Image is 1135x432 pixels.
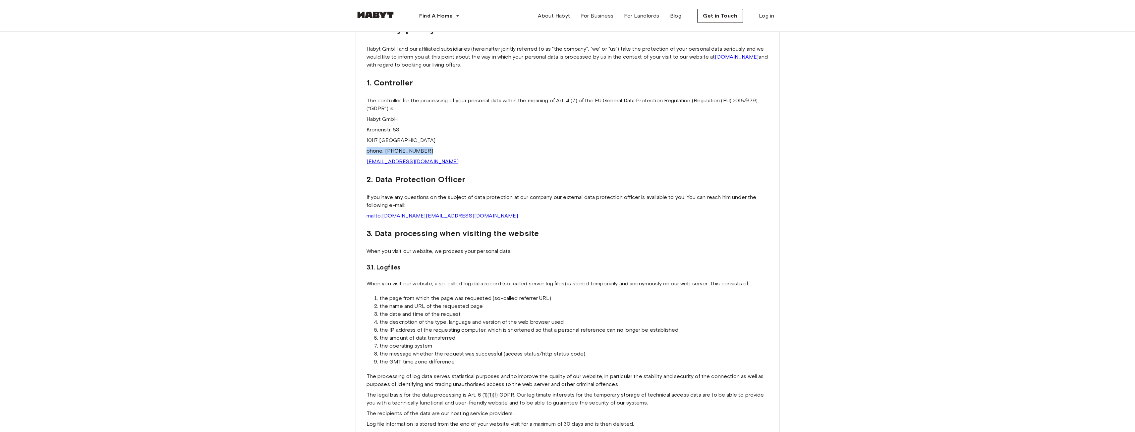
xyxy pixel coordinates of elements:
p: phone: [PHONE_NUMBER] [367,147,769,155]
a: Blog [665,9,687,23]
a: Log in [754,9,779,23]
p: 10117 [GEOGRAPHIC_DATA] [367,136,769,144]
h3: 3.1. Logfiles [367,263,769,272]
span: Get in Touch [703,12,737,20]
span: Find A Home [419,12,453,20]
p: The legal basis for the data processing is Art. 6 (1)(1)(f) GDPR. Our legitimate interests for th... [367,391,769,407]
p: Log file information is stored from the end of your website visit for a maximum of 30 days and is... [367,420,769,428]
p: If you have any questions on the subject of data protection at our company our external data prot... [367,193,769,209]
li: the operating system [380,342,769,350]
button: Get in Touch [697,9,743,23]
a: For Business [576,9,619,23]
p: Habyt GmbH and our affiliated subsidiaries (hereinafter jointly referred to as "the company", "we... [367,45,769,69]
a: For Landlords [619,9,664,23]
p: When you visit our website, a so-called log data record (so-called server log files) is stored te... [367,280,769,288]
li: the page from which the page was requested (so-called referrer URL) [380,294,769,302]
a: About Habyt [533,9,575,23]
h2: 1. Controller [367,77,769,89]
span: Log in [759,12,774,20]
h2: 2. Data Protection Officer [367,173,769,185]
li: the date and time of the request [380,310,769,318]
img: Habyt [356,12,395,18]
p: Kronenstr. 63 [367,126,769,134]
li: the description of the type, language and version of the web browser used [380,318,769,326]
h2: 3. Data processing when visiting the website [367,227,769,239]
li: the amount of data transferred [380,334,769,342]
p: Habyt GmbH [367,115,769,123]
a: [DOMAIN_NAME] [715,54,759,60]
li: the name and URL of the requested page [380,302,769,310]
a: [EMAIL_ADDRESS][DOMAIN_NAME] [367,158,459,165]
span: For Business [581,12,614,20]
p: The controller for the processing of your personal data within the meaning of Art. 4 (7) of the E... [367,97,769,113]
button: Find A Home [414,9,465,23]
span: About Habyt [538,12,570,20]
li: the IP address of the requesting computer, which is shortened so that a personal reference can no... [380,326,769,334]
span: Blog [670,12,682,20]
p: When you visit our website, we process your personal data. [367,247,769,255]
p: The processing of log data serves statistical purposes and to improve the quality of our website,... [367,372,769,388]
li: the message whether the request was successful (access status/http status code) [380,350,769,358]
p: The recipients of the data are our hosting service providers. [367,409,769,417]
li: the GMT time zone difference [380,358,769,366]
a: mailto:[DOMAIN_NAME][EMAIL_ADDRESS][DOMAIN_NAME] [367,213,518,219]
span: For Landlords [624,12,659,20]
